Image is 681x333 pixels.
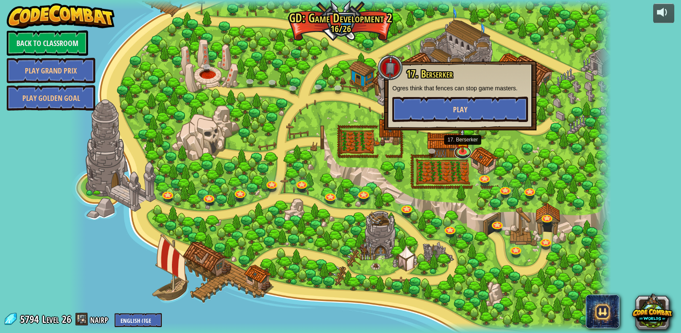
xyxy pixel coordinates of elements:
img: CodeCombat - Learn how to code by playing a game [7,3,115,29]
button: Play [392,97,528,122]
a: Play Grand Prix [7,58,95,83]
a: nairp [90,312,110,326]
p: Ogres think that fences can stop game masters. [392,84,528,92]
span: Level [42,312,59,326]
button: Adjust volume [653,3,674,23]
span: 5794 [20,312,41,326]
span: 17. Berserker [406,67,453,81]
span: 26 [62,312,71,326]
a: Play Golden Goal [7,85,95,111]
img: level-banner-started.png [456,128,469,153]
a: Back to Classroom [7,30,88,56]
span: Play [453,104,467,115]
